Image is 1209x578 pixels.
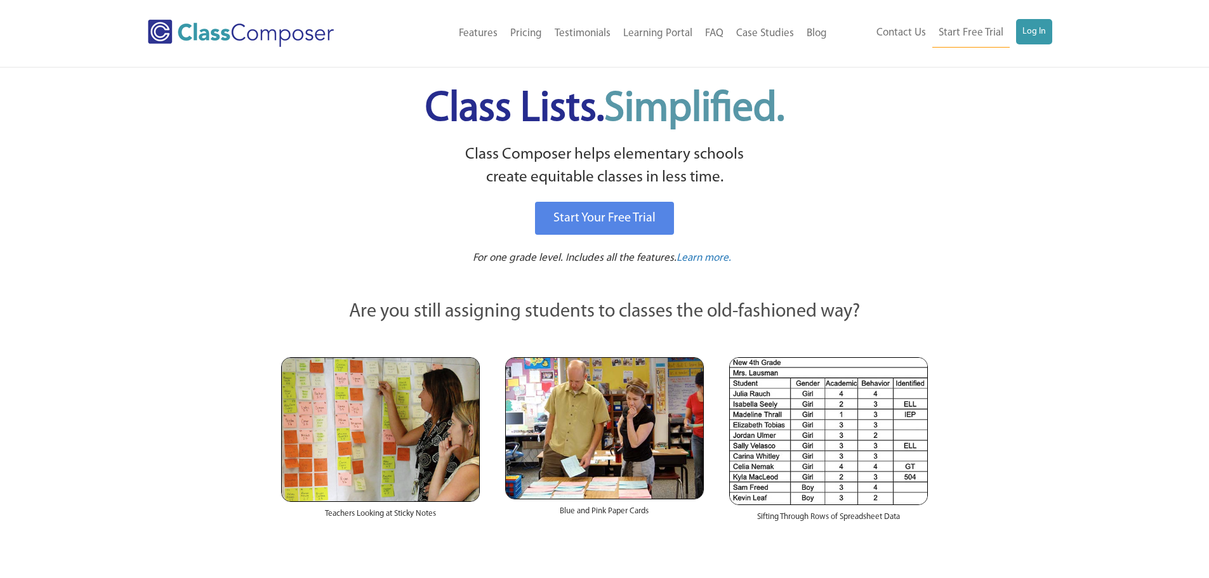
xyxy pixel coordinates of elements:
a: Blog [800,20,833,48]
img: Teachers Looking at Sticky Notes [281,357,480,502]
p: Class Composer helps elementary schools create equitable classes in less time. [279,143,930,190]
a: Learning Portal [617,20,699,48]
a: Learn more. [677,251,731,266]
span: Learn more. [677,253,731,263]
span: Start Your Free Trial [553,212,656,225]
a: Start Your Free Trial [535,202,674,235]
span: Class Lists. [425,89,784,130]
a: Features [453,20,504,48]
span: Simplified. [604,89,784,130]
nav: Header Menu [833,19,1052,48]
a: FAQ [699,20,730,48]
img: Blue and Pink Paper Cards [505,357,704,499]
div: Sifting Through Rows of Spreadsheet Data [729,505,928,535]
a: Pricing [504,20,548,48]
p: Are you still assigning students to classes the old-fashioned way? [281,298,928,326]
a: Contact Us [870,19,932,47]
div: Teachers Looking at Sticky Notes [281,502,480,532]
a: Testimonials [548,20,617,48]
a: Start Free Trial [932,19,1010,48]
a: Log In [1016,19,1052,44]
img: Class Composer [148,20,334,47]
a: Case Studies [730,20,800,48]
span: For one grade level. Includes all the features. [473,253,677,263]
img: Spreadsheets [729,357,928,505]
nav: Header Menu [386,20,833,48]
div: Blue and Pink Paper Cards [505,499,704,530]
